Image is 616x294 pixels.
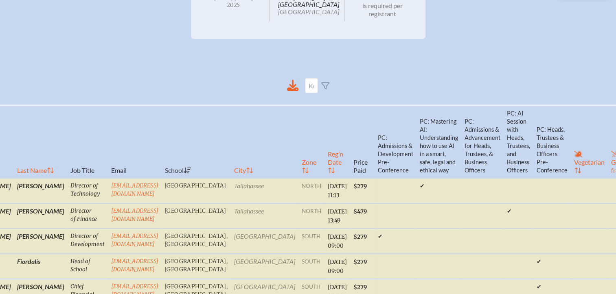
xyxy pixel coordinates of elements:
span: $279 [353,233,367,240]
th: PC: Admissions & Development Pre-Conference [375,105,417,178]
td: Head of School [67,254,108,279]
th: Last Name [14,105,67,178]
td: Tallahassee [231,178,298,203]
span: [DATE] 09:00 [328,233,347,249]
td: [PERSON_NAME] [14,229,67,254]
span: ✔ [537,258,541,265]
span: $279 [353,183,367,190]
td: Tallahassee [231,203,298,229]
span: ✔ [507,207,512,215]
th: Price Paid [350,105,375,178]
th: PC: AI Session with Heads, Trustees, and Business Officers [504,105,533,178]
td: Fiordalis [14,254,67,279]
td: [GEOGRAPHIC_DATA], [GEOGRAPHIC_DATA] [162,254,231,279]
span: $279 [353,259,367,266]
td: [PERSON_NAME] [14,178,67,203]
td: north [298,178,324,203]
span: [GEOGRAPHIC_DATA] [278,8,339,15]
span: $279 [353,284,367,291]
td: [GEOGRAPHIC_DATA] [162,203,231,229]
th: Email [108,105,162,178]
td: Director of Technology [67,178,108,203]
td: [GEOGRAPHIC_DATA], [GEOGRAPHIC_DATA] [162,229,231,254]
span: ✔ [378,233,383,240]
td: Director of Finance [67,203,108,229]
span: [DATE] 11:13 [328,183,347,199]
td: [PERSON_NAME] [14,203,67,229]
input: Keyword Filter [305,78,318,93]
span: ✔ [420,182,425,189]
td: south [298,229,324,254]
th: PC: Heads, Trustees & Business Officers Pre-Conference [533,105,571,178]
th: City [231,105,298,178]
td: north [298,203,324,229]
td: [GEOGRAPHIC_DATA] [231,254,298,279]
th: PC: Admissions & Advancement for Heads, Trustees, & Business Officers [461,105,504,178]
a: [EMAIL_ADDRESS][DOMAIN_NAME] [111,182,158,197]
th: PC: Mastering AI: Understanding how to use AI in a smart, safe, legal and ethical way [417,105,461,178]
span: ✔ [537,283,541,290]
span: 2025 [204,2,263,8]
td: south [298,254,324,279]
td: [GEOGRAPHIC_DATA] [162,178,231,203]
th: Job Title [67,105,108,178]
a: [EMAIL_ADDRESS][DOMAIN_NAME] [111,258,158,273]
th: Reg’n Date [324,105,350,178]
span: $479 [353,208,367,215]
td: [GEOGRAPHIC_DATA] [231,229,298,254]
th: Zone [298,105,324,178]
a: [EMAIL_ADDRESS][DOMAIN_NAME] [111,207,158,222]
div: Download to CSV [287,80,298,91]
td: Director of Development [67,229,108,254]
span: [DATE] 13:49 [328,208,347,224]
a: [EMAIL_ADDRESS][DOMAIN_NAME] [111,233,158,248]
span: [DATE] 09:00 [328,259,347,274]
th: Vegetarian [571,105,608,178]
